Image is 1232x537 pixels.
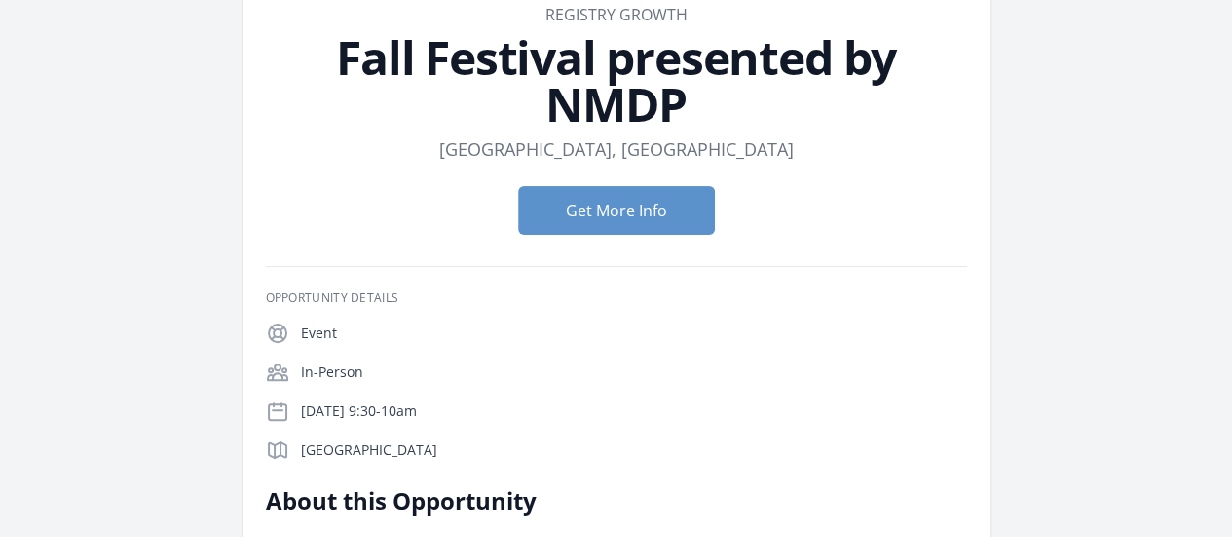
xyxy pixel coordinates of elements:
p: Event [301,324,967,343]
h3: Opportunity Details [266,290,967,306]
p: [DATE] 9:30-10am [301,402,967,421]
h1: Fall Festival presented by NMDP [266,34,967,128]
button: Get More Info [518,186,715,235]
p: In-Person [301,363,967,382]
p: [GEOGRAPHIC_DATA] [301,441,967,460]
h2: About this Opportunity [266,485,836,517]
dd: [GEOGRAPHIC_DATA], [GEOGRAPHIC_DATA] [439,135,794,163]
a: Registry Growth [545,4,688,25]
